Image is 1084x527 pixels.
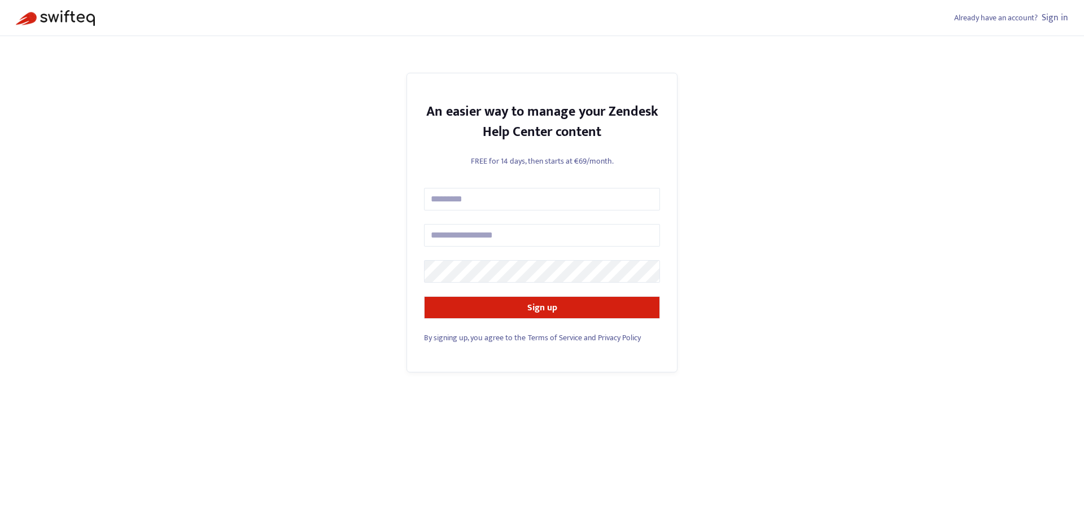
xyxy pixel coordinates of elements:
img: Swifteq [16,10,95,26]
a: Sign in [1042,10,1068,25]
button: Sign up [424,296,660,319]
span: By signing up, you agree to the [424,331,526,344]
strong: Sign up [527,300,557,315]
a: Terms of Service [528,331,582,344]
div: and [424,332,660,344]
p: FREE for 14 days, then starts at €69/month. [424,155,660,167]
a: Privacy Policy [598,331,641,344]
strong: An easier way to manage your Zendesk Help Center content [426,100,658,143]
span: Already have an account? [954,11,1038,24]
